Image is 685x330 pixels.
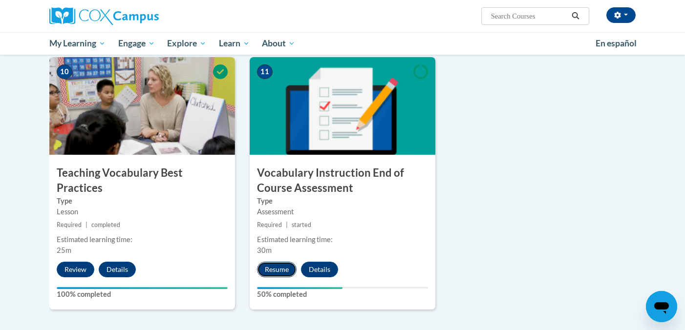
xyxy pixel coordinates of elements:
label: Type [257,196,428,206]
span: Explore [167,38,206,49]
span: completed [91,221,120,228]
div: Lesson [57,206,228,217]
a: My Learning [43,32,112,55]
img: Cox Campus [49,7,159,25]
span: 11 [257,64,273,79]
span: started [292,221,311,228]
input: Search Courses [490,10,568,22]
button: Review [57,262,94,277]
button: Details [99,262,136,277]
div: Estimated learning time: [57,234,228,245]
label: Type [57,196,228,206]
label: 100% completed [57,289,228,300]
div: Estimated learning time: [257,234,428,245]
button: Details [301,262,338,277]
span: Required [57,221,82,228]
span: | [286,221,288,228]
button: Resume [257,262,297,277]
img: Course Image [250,57,435,155]
a: Learn [213,32,256,55]
a: Explore [161,32,213,55]
iframe: Button to launch messaging window [646,291,677,322]
div: Your progress [257,287,342,289]
span: My Learning [49,38,106,49]
span: | [86,221,87,228]
span: Engage [118,38,155,49]
span: About [262,38,295,49]
a: Cox Campus [49,7,235,25]
span: Learn [219,38,250,49]
span: En español [596,38,637,48]
button: Account Settings [606,7,636,23]
a: En español [589,33,643,54]
div: Your progress [57,287,228,289]
span: 10 [57,64,72,79]
h3: Teaching Vocabulary Best Practices [49,165,235,196]
a: About [256,32,302,55]
div: Assessment [257,206,428,217]
a: Engage [112,32,161,55]
label: 50% completed [257,289,428,300]
span: 30m [257,246,272,254]
button: Search [568,10,583,22]
img: Course Image [49,57,235,155]
div: Main menu [35,32,650,55]
span: 25m [57,246,71,254]
span: Required [257,221,282,228]
h3: Vocabulary Instruction End of Course Assessment [250,165,435,196]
